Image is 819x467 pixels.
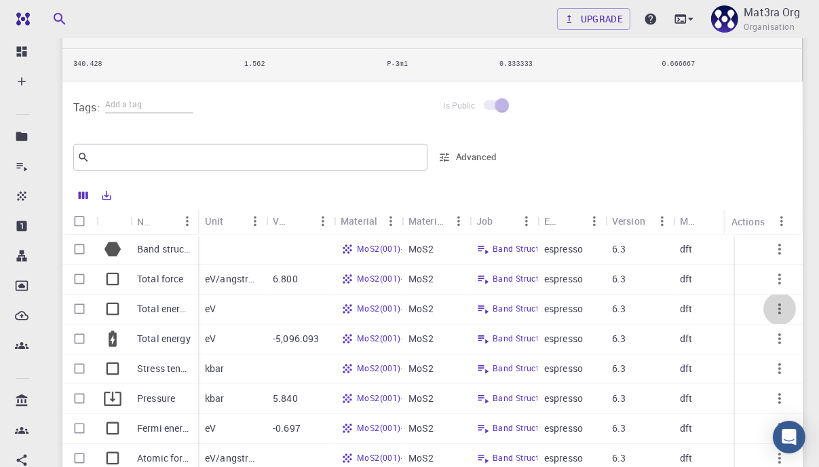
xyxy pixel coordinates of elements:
a: Band Structure [DATE] 17:27 MoS2 (clone) [476,272,659,286]
p: MoS2 [408,392,434,405]
div: Version [605,208,673,234]
button: Export [95,185,118,206]
p: MoS2 [408,272,434,286]
div: Engine [537,208,605,234]
p: eV [205,332,216,345]
button: Sort [290,210,312,232]
p: dft [680,272,692,286]
div: Unit [198,208,266,234]
a: MoS2(001)-MoS2(001), Interface 60.0 degrees [341,392,537,405]
a: MoS2(001)-MoS2(001), Interface 60.0 degrees [341,332,537,345]
p: -0.697 [273,422,301,435]
a: MoS2(001)-MoS2(001), Interface 60.0 degrees [341,242,537,256]
button: Sort [155,210,176,232]
div: Job [476,208,493,234]
div: Name [137,208,155,235]
div: Material Formula [408,208,448,234]
p: MoS2 [408,242,434,256]
p: espresso [544,242,583,256]
div: Open Intercom Messenger [773,421,805,453]
button: Sort [698,210,719,232]
p: dft [680,451,692,465]
div: Value [273,208,290,234]
div: Value [266,208,334,234]
p: Stress tensor [137,362,191,375]
p: dft [680,422,692,435]
p: Total force [137,272,184,286]
p: MoS2 [408,422,434,435]
p: -5,096.093 [273,332,320,345]
p: 5.840 [273,392,298,405]
p: espresso [544,302,583,316]
p: 6.3 [612,422,626,435]
button: Sort [562,210,584,232]
a: Band Structure [DATE] 17:27 MoS2 (clone) [476,332,659,345]
button: Menu [448,210,470,232]
a: Band Structure [DATE] 17:27 MoS2 (clone) [476,242,659,256]
a: Band Structure [DATE] 17:27 MoS2 (clone) [476,451,659,465]
h6: Tags: [73,92,105,117]
p: Mat3ra Org [744,4,800,20]
button: Upgrade [557,8,631,30]
p: Atomic forces [137,451,191,465]
button: Advanced [433,147,503,168]
a: Band Structure [DATE] 17:27 MoS2 (clone) [476,422,659,435]
button: Menu [771,210,793,232]
p: 6.3 [612,451,626,465]
a: Band Structure [DATE] 17:27 MoS2 (clone) [476,302,659,316]
button: Menu [651,210,673,232]
p: eV/angstrom [205,272,259,286]
input: Add a tag [105,96,193,113]
button: Menu [516,210,537,232]
span: Поддержка [22,10,96,22]
a: MoS2(001)-MoS2(001), Interface 60.0 degrees [341,422,537,435]
p: 6.3 [612,362,626,375]
span: Is Public [444,99,476,111]
p: dft [680,302,692,316]
p: MoS2 [408,332,434,345]
a: Band Structure [DATE] 17:27 MoS2 (clone) [476,362,659,375]
div: Model [673,208,741,234]
p: espresso [544,451,583,465]
p: Band structure [137,242,191,256]
button: Menu [312,210,334,232]
div: Material [341,208,377,234]
a: Band Structure [DATE] 17:27 MoS2 (clone) [476,392,659,405]
div: Engine [544,208,562,234]
p: Pressure [137,392,175,405]
p: Total energy contributions [137,302,191,316]
p: espresso [544,392,583,405]
button: Menu [244,210,266,232]
p: eV [205,422,216,435]
p: espresso [544,362,583,375]
img: logo [11,12,30,26]
p: 6.3 [612,332,626,345]
a: MoS2(001)-MoS2(001), Interface 60.0 degrees [341,451,537,465]
a: MoS2(001)-MoS2(001), Interface 60.0 degrees [341,302,537,316]
p: 6.3 [612,242,626,256]
div: Material [334,208,402,234]
div: Actions [725,208,793,235]
p: espresso [544,422,583,435]
p: MoS2 [408,302,434,316]
p: espresso [544,332,583,345]
button: Menu [380,210,402,232]
p: 6.800 [273,272,298,286]
p: kbar [205,362,225,375]
p: MoS2 [408,451,434,465]
td: P-3m1 [377,49,489,81]
p: dft [680,332,692,345]
div: Unit [205,208,224,234]
p: dft [680,392,692,405]
div: Actions [731,208,765,235]
p: dft [680,362,692,375]
p: eV/angstrom [205,451,259,465]
a: MoS2(001)-MoS2(001), Interface 60.0 degrees [341,272,537,286]
div: Job [470,208,537,234]
p: kbar [205,392,225,405]
div: Name [130,208,198,235]
p: MoS2 [408,362,434,375]
td: 340.428 [62,49,233,81]
td: 1.562 [233,49,376,81]
button: Menu [584,210,605,232]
